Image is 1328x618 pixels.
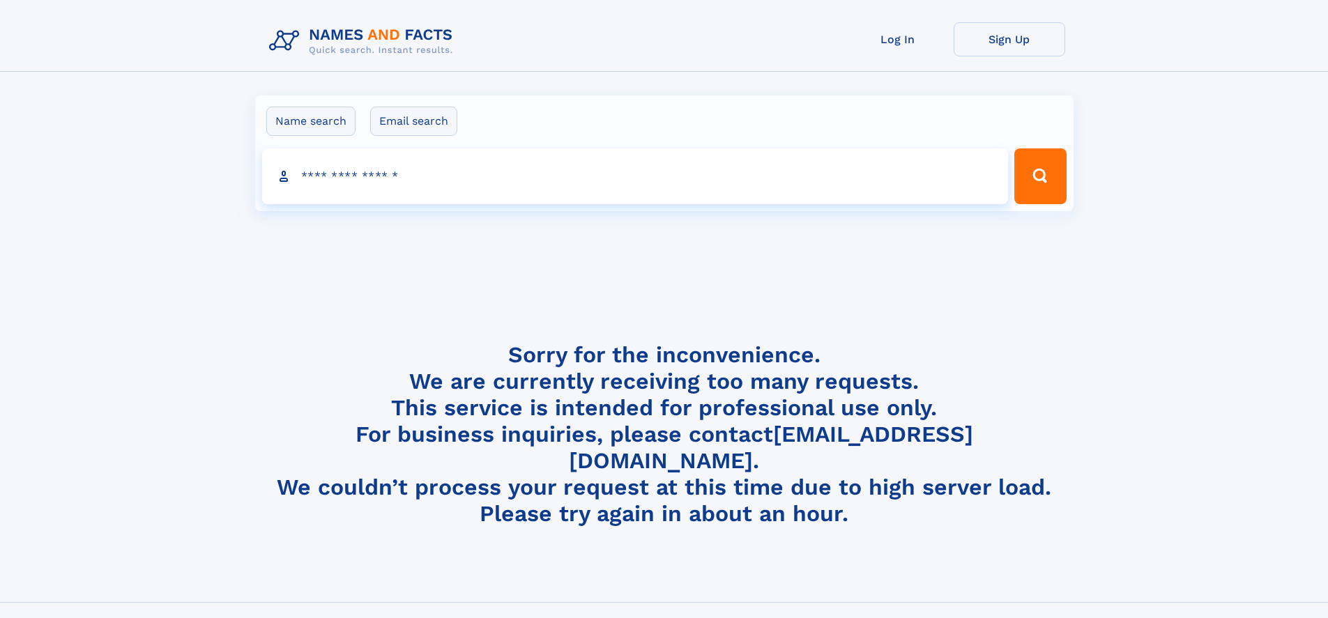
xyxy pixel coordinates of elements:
[1014,148,1066,204] button: Search Button
[370,107,457,136] label: Email search
[264,22,464,60] img: Logo Names and Facts
[954,22,1065,56] a: Sign Up
[842,22,954,56] a: Log In
[569,421,973,474] a: [EMAIL_ADDRESS][DOMAIN_NAME]
[264,341,1065,527] h4: Sorry for the inconvenience. We are currently receiving too many requests. This service is intend...
[262,148,1009,204] input: search input
[266,107,356,136] label: Name search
